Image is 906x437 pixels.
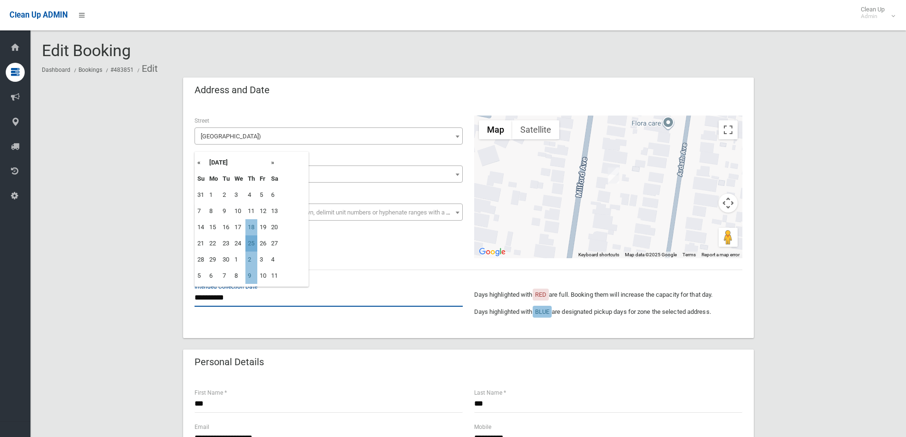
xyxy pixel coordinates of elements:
span: 51 [197,168,460,181]
th: Fr [257,171,269,187]
span: Clean Up ADMIN [10,10,68,19]
header: Address and Date [183,81,281,99]
th: Su [195,171,207,187]
td: 6 [207,268,220,284]
td: 9 [220,203,232,219]
span: 51 [195,165,463,183]
span: Clean Up [856,6,894,20]
span: Edit Booking [42,41,131,60]
p: Days highlighted with are designated pickup days for zone the selected address. [474,306,742,318]
td: 27 [269,235,281,252]
a: Bookings [78,67,102,73]
a: #483851 [110,67,134,73]
td: 3 [257,252,269,268]
th: Tu [220,171,232,187]
p: Days highlighted with are full. Booking them will increase the capacity for that day. [474,289,742,301]
td: 5 [195,268,207,284]
td: 28 [195,252,207,268]
td: 13 [269,203,281,219]
td: 23 [220,235,232,252]
td: 4 [245,187,257,203]
td: 14 [195,219,207,235]
span: BLUE [535,308,549,315]
td: 4 [269,252,281,268]
td: 29 [207,252,220,268]
td: 19 [257,219,269,235]
a: Open this area in Google Maps (opens a new window) [477,246,508,258]
span: RED [535,291,546,298]
th: We [232,171,245,187]
td: 21 [195,235,207,252]
td: 10 [232,203,245,219]
td: 24 [232,235,245,252]
button: Drag Pegman onto the map to open Street View [719,228,738,247]
li: Edit [135,60,158,78]
td: 6 [269,187,281,203]
div: 51 Milford Avenue, PANANIA NSW 2213 [608,167,619,184]
span: Milford Avenue (PANANIA 2213) [195,127,463,145]
td: 8 [207,203,220,219]
td: 10 [257,268,269,284]
small: Admin [861,13,885,20]
a: Report a map error [701,252,740,257]
header: Personal Details [183,353,275,371]
td: 5 [257,187,269,203]
a: Dashboard [42,67,70,73]
td: 15 [207,219,220,235]
button: Map camera controls [719,194,738,213]
span: Map data ©2025 Google [625,252,677,257]
span: Milford Avenue (PANANIA 2213) [197,130,460,143]
img: Google [477,246,508,258]
td: 2 [220,187,232,203]
td: 22 [207,235,220,252]
td: 18 [245,219,257,235]
td: 1 [207,187,220,203]
button: Toggle fullscreen view [719,120,738,139]
td: 12 [257,203,269,219]
td: 16 [220,219,232,235]
td: 11 [245,203,257,219]
th: [DATE] [207,155,269,171]
button: Show satellite imagery [512,120,559,139]
td: 11 [269,268,281,284]
td: 7 [195,203,207,219]
span: Select the unit number from the dropdown, delimit unit numbers or hyphenate ranges with a comma [201,209,467,216]
td: 17 [232,219,245,235]
td: 31 [195,187,207,203]
th: Mo [207,171,220,187]
button: Show street map [479,120,512,139]
td: 8 [232,268,245,284]
th: Th [245,171,257,187]
td: 7 [220,268,232,284]
td: 3 [232,187,245,203]
td: 20 [269,219,281,235]
button: Keyboard shortcuts [578,252,619,258]
td: 1 [232,252,245,268]
th: » [269,155,281,171]
td: 9 [245,268,257,284]
td: 2 [245,252,257,268]
td: 26 [257,235,269,252]
td: 25 [245,235,257,252]
th: « [195,155,207,171]
a: Terms (opens in new tab) [682,252,696,257]
td: 30 [220,252,232,268]
th: Sa [269,171,281,187]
